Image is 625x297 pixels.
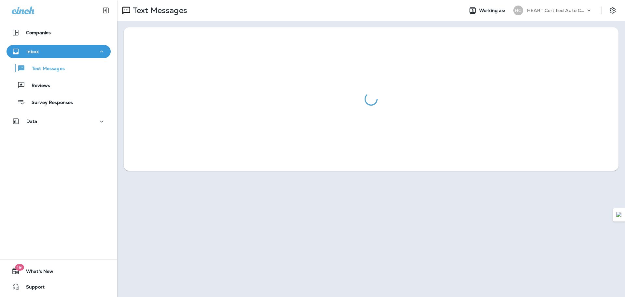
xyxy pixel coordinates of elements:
[15,264,24,271] span: 19
[26,49,39,54] p: Inbox
[7,61,111,75] button: Text Messages
[7,115,111,128] button: Data
[25,83,50,89] p: Reviews
[607,5,618,16] button: Settings
[513,6,523,15] div: HC
[97,4,115,17] button: Collapse Sidebar
[527,8,586,13] p: HEART Certified Auto Care
[7,95,111,109] button: Survey Responses
[7,265,111,278] button: 19What's New
[26,119,37,124] p: Data
[20,269,53,276] span: What's New
[25,66,65,72] p: Text Messages
[20,284,45,292] span: Support
[7,26,111,39] button: Companies
[25,100,73,106] p: Survey Responses
[616,212,622,218] img: Detect Auto
[7,280,111,293] button: Support
[479,8,507,13] span: Working as:
[7,45,111,58] button: Inbox
[7,78,111,92] button: Reviews
[130,6,187,15] p: Text Messages
[26,30,51,35] p: Companies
